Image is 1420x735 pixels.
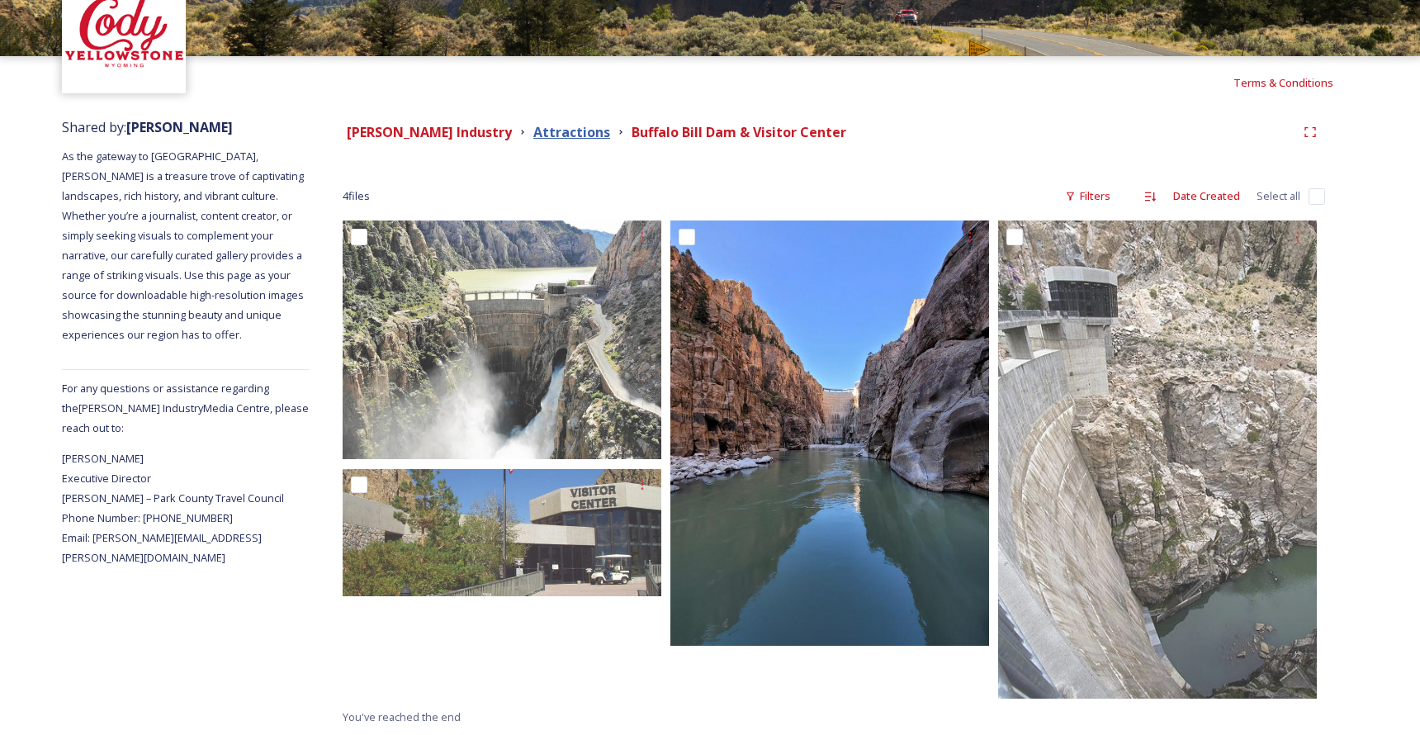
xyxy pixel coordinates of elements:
[343,709,461,724] span: You've reached the end
[62,381,309,435] span: For any questions or assistance regarding the [PERSON_NAME] Industry Media Centre, please reach o...
[533,123,610,141] strong: Attractions
[1233,73,1358,92] a: Terms & Conditions
[126,118,233,136] strong: [PERSON_NAME]
[1165,180,1248,212] div: Date Created
[62,149,306,342] span: As the gateway to [GEOGRAPHIC_DATA], [PERSON_NAME] is a treasure trove of captivating landscapes,...
[343,469,661,597] img: Visitor Center short.jpg
[343,188,370,204] span: 4 file s
[62,118,233,136] span: Shared by:
[670,220,989,645] img: 20230813_094324.jpg
[62,451,284,565] span: [PERSON_NAME] Executive Director [PERSON_NAME] – Park County Travel Council Phone Number: [PHONE_...
[1233,75,1333,90] span: Terms & Conditions
[1057,180,1119,212] div: Filters
[1257,188,1300,204] span: Select all
[343,220,661,460] img: Dam 1.JPG
[632,123,846,141] strong: Buffalo Bill Dam & Visitor Center
[347,123,512,141] strong: [PERSON_NAME] Industry
[998,220,1317,699] img: Buffalo_Bill_Dam_WY2.jpg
